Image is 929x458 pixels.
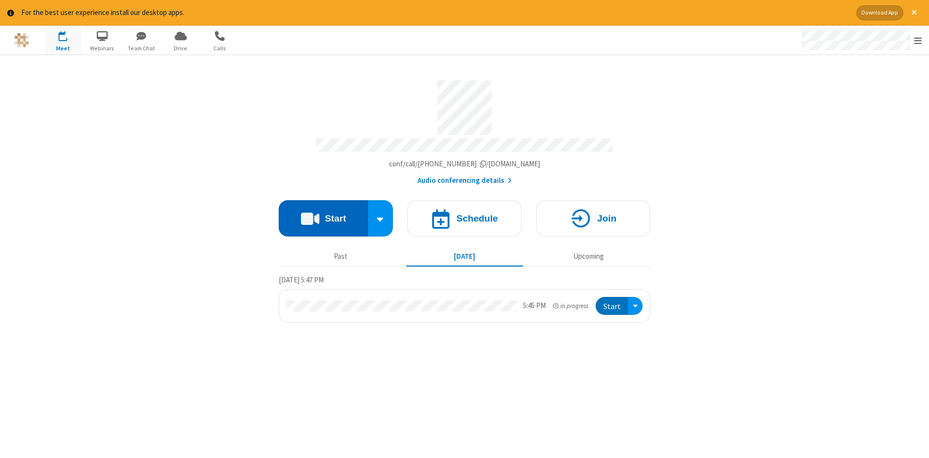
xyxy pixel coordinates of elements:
[65,31,72,38] div: 1
[523,300,546,311] div: 5:45 PM
[325,214,346,223] h4: Start
[907,5,922,20] button: Close alert
[389,159,540,170] button: Copy my meeting room linkCopy my meeting room link
[407,200,522,236] button: Schedule
[163,44,199,53] span: Drive
[123,44,160,53] span: Team Chat
[368,200,393,236] div: Start conference options
[530,248,647,266] button: Upcoming
[3,26,40,55] button: Logo
[283,248,399,266] button: Past
[553,301,588,310] em: in progress
[202,44,238,53] span: Calls
[456,214,498,223] h4: Schedule
[279,73,650,186] section: Account details
[279,274,650,323] section: Today's Meetings
[536,200,650,236] button: Join
[856,5,903,20] button: Download App
[279,275,324,284] span: [DATE] 5:47 PM
[596,297,628,315] button: Start
[418,175,512,186] button: Audio conferencing details
[84,44,120,53] span: Webinars
[406,248,523,266] button: [DATE]
[793,26,929,55] div: Open menu
[597,214,616,223] h4: Join
[45,44,81,53] span: Meet
[21,7,849,18] div: For the best user experience install our desktop apps.
[15,33,29,47] img: QA Selenium DO NOT DELETE OR CHANGE
[389,159,540,168] span: Copy my meeting room link
[628,297,643,315] div: Open menu
[279,200,368,236] button: Start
